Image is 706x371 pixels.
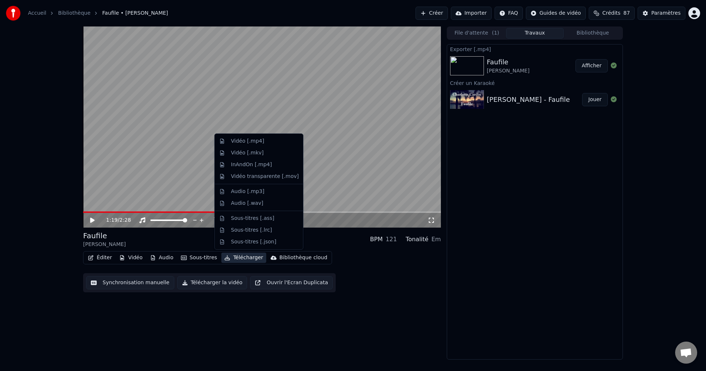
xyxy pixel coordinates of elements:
div: Ouvrir le chat [675,342,697,364]
button: Paramètres [638,7,685,20]
div: Vidéo [.mkv] [231,149,264,157]
span: ( 1 ) [492,29,499,37]
button: Créer [416,7,448,20]
div: Faufile [487,57,529,67]
a: Accueil [28,10,46,17]
div: Vidéo transparente [.mov] [231,173,299,180]
div: Sous-titres [.ass] [231,215,274,222]
div: Créer un Karaoké [447,78,623,87]
nav: breadcrumb [28,10,168,17]
button: Afficher [575,59,608,72]
div: Audio [.mp3] [231,188,264,195]
button: Télécharger [221,253,266,263]
button: Vidéo [116,253,145,263]
button: Éditer [85,253,115,263]
button: Ouvrir l'Ecran Duplicata [250,276,333,289]
a: Bibliothèque [58,10,90,17]
div: [PERSON_NAME] [83,241,126,248]
button: FAQ [495,7,523,20]
div: BPM [370,235,382,244]
button: Importer [451,7,492,20]
span: 1:19 [106,217,118,224]
button: Crédits87 [589,7,635,20]
div: [PERSON_NAME] - Faufile [487,94,570,105]
div: Paramètres [651,10,681,17]
div: [PERSON_NAME] [487,67,529,75]
button: File d'attente [448,28,506,39]
button: Jouer [582,93,608,106]
div: Faufile [83,231,126,241]
button: Bibliothèque [564,28,622,39]
button: Télécharger la vidéo [177,276,247,289]
span: 87 [623,10,630,17]
button: Guides de vidéo [526,7,586,20]
div: Tonalité [406,235,428,244]
div: Sous-titres [.lrc] [231,226,272,234]
button: Travaux [506,28,564,39]
span: Faufile • [PERSON_NAME] [102,10,168,17]
div: Bibliothèque cloud [279,254,327,261]
button: Audio [147,253,176,263]
span: 2:28 [120,217,131,224]
div: 121 [386,235,397,244]
span: Crédits [602,10,620,17]
button: Sous-titres [178,253,220,263]
div: Audio [.wav] [231,200,263,207]
div: Em [431,235,441,244]
div: / [106,217,124,224]
div: Sous-titres [.json] [231,238,276,246]
div: InAndOn [.mp4] [231,161,272,168]
button: Synchronisation manuelle [86,276,174,289]
div: Exporter [.mp4] [447,44,623,53]
div: Vidéo [.mp4] [231,138,264,145]
img: youka [6,6,21,21]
